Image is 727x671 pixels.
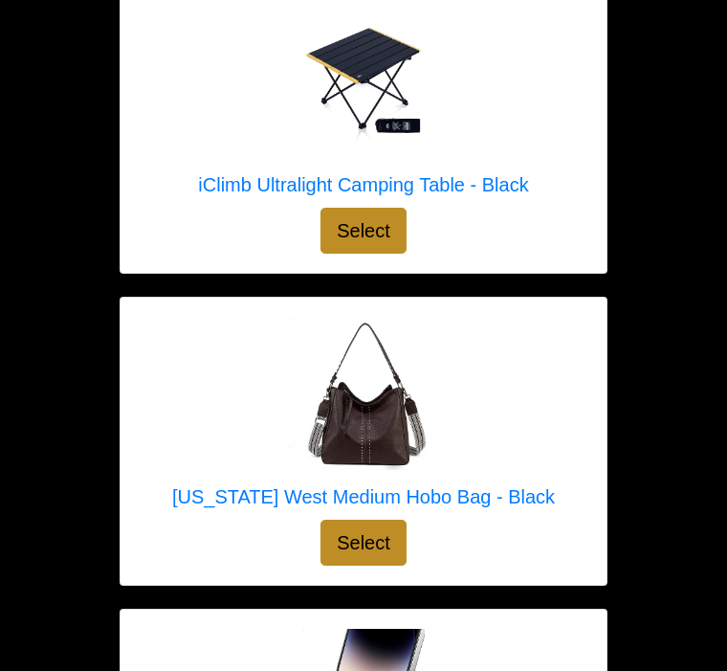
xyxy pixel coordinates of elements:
[198,173,528,196] h5: iClimb Ultralight Camping Table - Black
[172,317,555,520] a: Montana West Medium Hobo Bag - Black [US_STATE] West Medium Hobo Bag - Black
[172,485,555,508] h5: [US_STATE] West Medium Hobo Bag - Black
[320,520,407,566] button: Select
[320,208,407,254] button: Select
[198,5,528,208] a: iClimb Ultralight Camping Table - Black iClimb Ultralight Camping Table - Black
[287,317,440,470] img: Montana West Medium Hobo Bag - Black
[287,5,440,158] img: iClimb Ultralight Camping Table - Black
